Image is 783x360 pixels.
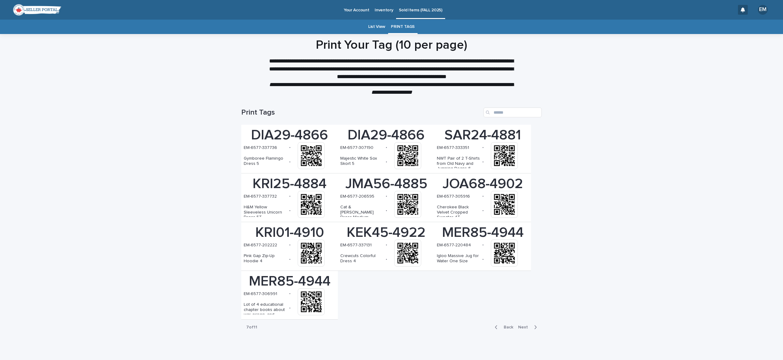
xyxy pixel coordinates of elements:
[244,291,277,297] p: EM-6577-306991
[437,243,471,248] p: EM-6577-220484
[244,253,287,264] p: Pink Gap Zip-Up Hoodie 4
[12,4,61,16] img: Wxgr8e0QTxOLugcwBcqd
[386,242,387,248] p: •
[758,5,768,15] div: EM
[340,243,372,248] p: EM-6577-337131
[482,257,484,262] p: •
[340,145,373,150] p: EM-6577-307190
[244,302,287,328] p: Lot of 4 educational chapter books about war, prison, and [PERSON_NAME][US_STATE]
[483,108,542,117] input: Search
[244,243,277,248] p: EM-6577-202222
[289,208,291,213] p: •
[386,145,387,150] p: •
[289,305,291,311] p: •
[340,205,383,220] p: Cat & [PERSON_NAME] Dress Medium
[437,253,480,264] p: Igloo Massive Jug for Water One Size
[340,194,374,199] p: EM-6577-206595
[289,291,291,296] p: •
[340,127,432,144] p: DIA29-4866
[289,257,291,262] p: •
[516,324,542,330] button: Next
[482,145,484,150] p: •
[386,208,387,213] p: •
[386,194,387,199] p: •
[437,225,529,241] p: MER85-4944
[368,20,385,34] a: List View
[289,242,291,248] p: •
[437,127,529,144] p: SAR24-4881
[289,194,291,199] p: •
[482,208,484,213] p: •
[437,194,470,199] p: EM-6577-305916
[289,159,291,165] p: •
[482,194,484,199] p: •
[244,194,277,199] p: EM-6577-337732
[244,205,287,220] p: H&M Yellow Sleeveless Unicorn Dress 5T
[244,176,335,192] p: KRI25-4884
[437,205,480,220] p: Cherokee Black Velvet Cropped Sweater 4T
[241,320,262,335] p: 7 of 11
[482,159,484,165] p: •
[437,145,469,150] p: EM-6577-333351
[386,159,387,165] p: •
[340,156,383,166] p: Majestic White Sox Skort 5
[241,38,542,52] h1: Print Your Tag (10 per page)
[340,253,383,264] p: Crewcuts Colorful Dress 4
[391,20,415,34] a: PRINT TAGS
[244,273,335,290] p: MER85-4944
[518,325,532,329] span: Next
[437,176,529,192] p: JOA68-4902
[289,145,291,150] p: •
[244,127,335,144] p: DIA29-4866
[386,257,387,262] p: •
[482,242,484,248] p: •
[244,225,335,241] p: KRI01-4910
[244,145,277,150] p: EM-6577-337736
[437,156,480,171] p: NWT Pair of 2 T-Shirts from Old Navy and Jumping Beans 6
[490,324,516,330] button: Back
[340,225,432,241] p: KEK45-4922
[340,176,432,192] p: JMA56-4885
[244,156,287,166] p: Gymboree Flamingo Dress 5
[241,108,481,117] h1: Print Tags
[500,325,513,329] span: Back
